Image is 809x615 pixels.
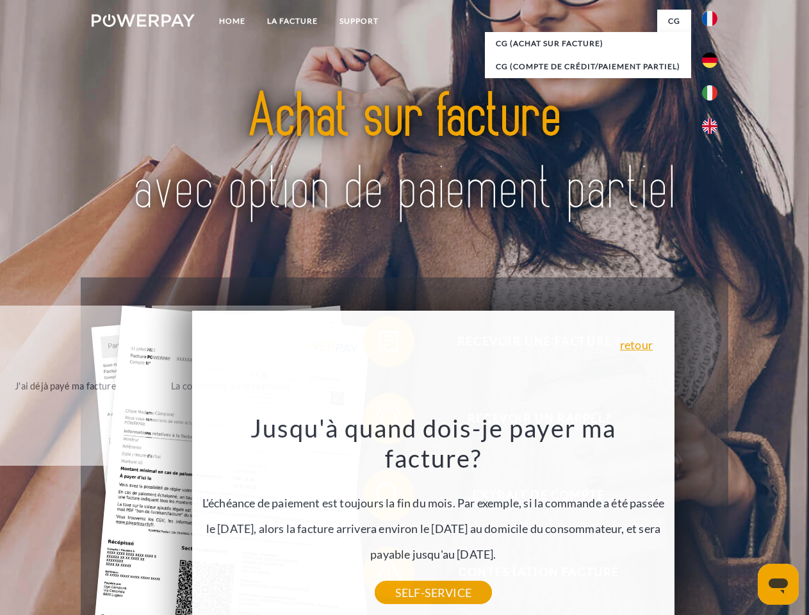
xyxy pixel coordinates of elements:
[92,14,195,27] img: logo-powerpay-white.svg
[208,10,256,33] a: Home
[485,32,691,55] a: CG (achat sur facture)
[702,119,717,134] img: en
[256,10,329,33] a: LA FACTURE
[159,377,304,394] div: La commande a été renvoyée
[702,11,717,26] img: fr
[375,581,492,604] a: SELF-SERVICE
[620,339,653,350] a: retour
[758,564,799,605] iframe: Bouton de lancement de la fenêtre de messagerie
[122,61,687,245] img: title-powerpay_fr.svg
[200,413,667,474] h3: Jusqu'à quand dois-je payer ma facture?
[329,10,389,33] a: Support
[657,10,691,33] a: CG
[200,413,667,593] div: L'échéance de paiement est toujours la fin du mois. Par exemple, si la commande a été passée le [...
[485,55,691,78] a: CG (Compte de crédit/paiement partiel)
[702,85,717,101] img: it
[702,53,717,68] img: de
